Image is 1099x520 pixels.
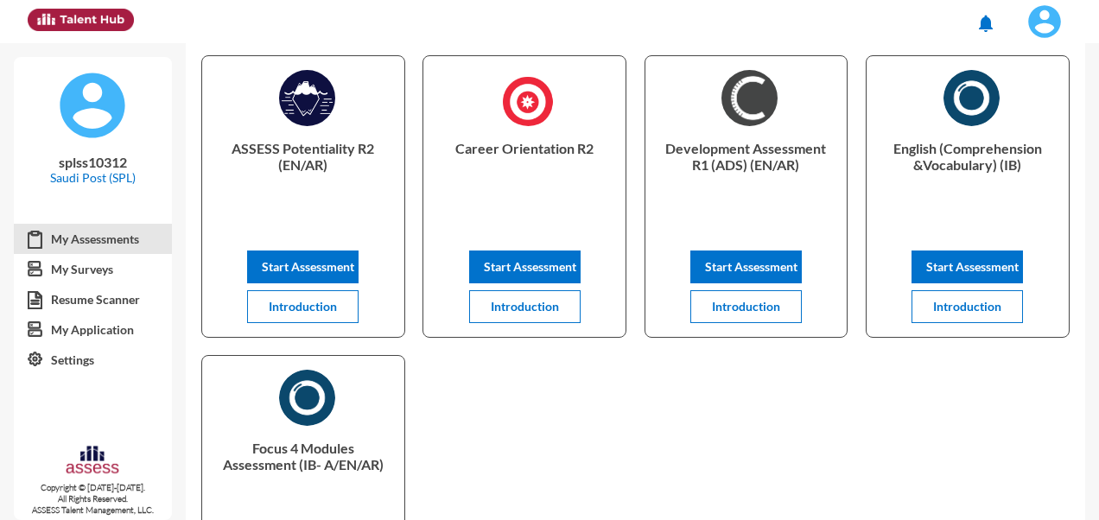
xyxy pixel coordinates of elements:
button: Introduction [469,290,581,323]
span: Start Assessment [705,259,797,274]
span: Start Assessment [926,259,1019,274]
button: Introduction [690,290,802,323]
img: default%20profile%20image.svg [58,71,127,140]
img: AR)_1730316400291 [279,370,335,426]
a: Start Assessment [247,259,359,274]
mat-icon: notifications [975,13,996,34]
span: Introduction [491,299,559,314]
span: Introduction [712,299,780,314]
button: Introduction [912,290,1023,323]
a: Start Assessment [912,259,1023,274]
img: Career_Orientation_R2_1725960277734 [500,70,556,132]
a: My Application [14,314,172,346]
button: Introduction [247,290,359,323]
span: Start Assessment [484,259,576,274]
span: Introduction [933,299,1001,314]
a: Start Assessment [690,259,802,274]
p: Copyright © [DATE]-[DATE]. All Rights Reserved. ASSESS Talent Management, LLC. [14,482,172,516]
button: Start Assessment [912,250,1023,283]
a: My Assessments [14,224,172,255]
img: ASSESS_Potentiality_R2_1725966368866 [279,70,335,126]
span: Introduction [269,299,337,314]
a: My Surveys [14,254,172,285]
button: Start Assessment [690,250,802,283]
img: AR)_1726044597422 [721,70,778,126]
a: Start Assessment [469,259,581,274]
button: Start Assessment [247,250,359,283]
p: Saudi Post (SPL) [28,170,158,185]
p: Focus 4 Modules Assessment (IB- A/EN/AR) [216,440,391,509]
p: splss10312 [28,154,158,170]
img: English_(Comprehension_&Vocabulary)_(IB)_1730317988001 [943,70,1000,126]
span: Start Assessment [262,259,354,274]
p: Career Orientation R2 [437,140,612,209]
button: Start Assessment [469,250,581,283]
p: ASSESS Potentiality R2 (EN/AR) [216,140,391,209]
a: Settings [14,345,172,376]
p: Development Assessment R1 (ADS) (EN/AR) [659,140,834,209]
p: English (Comprehension &Vocabulary) (IB) [880,140,1055,209]
img: assesscompany-logo.png [65,444,120,479]
a: Resume Scanner [14,284,172,315]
